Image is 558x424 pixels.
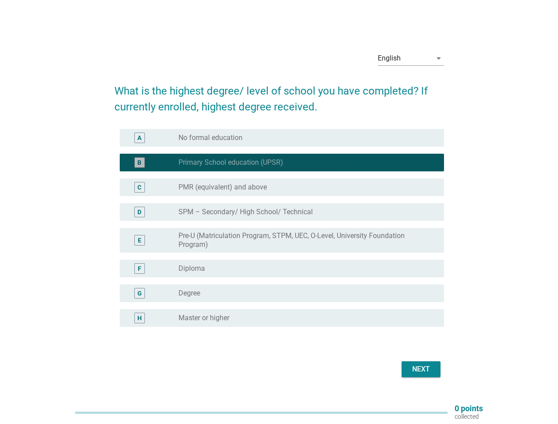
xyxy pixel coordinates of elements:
[137,314,142,323] div: H
[138,236,141,245] div: E
[137,133,141,143] div: A
[137,158,141,167] div: B
[138,264,141,273] div: F
[178,314,229,322] label: Master or higher
[137,208,141,217] div: D
[178,158,283,167] label: Primary School education (UPSR)
[178,289,200,298] label: Degree
[178,133,243,142] label: No formal education
[114,74,444,115] h2: What is the highest degree/ level of school you have completed? If currently enrolled, highest de...
[455,405,483,413] p: 0 points
[178,264,205,273] label: Diploma
[409,364,433,375] div: Next
[178,231,430,249] label: Pre-U (Matriculation Program, STPM, UEC, O-Level, University Foundation Program)
[378,54,401,62] div: English
[178,183,267,192] label: PMR (equivalent) and above
[402,361,440,377] button: Next
[455,413,483,420] p: collected
[137,289,142,298] div: G
[433,53,444,64] i: arrow_drop_down
[137,183,141,192] div: C
[178,208,313,216] label: SPM – Secondary/ High School/ Technical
